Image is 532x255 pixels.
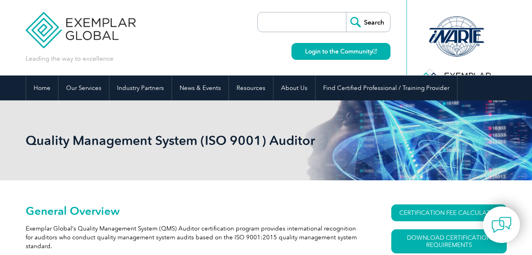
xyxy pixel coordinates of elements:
[346,12,390,32] input: Search
[172,75,229,100] a: News & Events
[229,75,273,100] a: Resources
[26,54,113,63] p: Leading the way to excellence
[492,215,512,235] img: contact-chat.png
[372,49,377,53] img: open_square.png
[391,229,507,253] a: Download Certification Requirements
[26,204,362,217] h2: General Overview
[273,75,315,100] a: About Us
[109,75,172,100] a: Industry Partners
[316,75,457,100] a: Find Certified Professional / Training Provider
[26,133,334,148] h1: Quality Management System (ISO 9001) Auditor
[26,224,362,251] p: Exemplar Global’s Quality Management System (QMS) Auditor certification program provides internat...
[291,43,390,60] a: Login to the Community
[26,75,58,100] a: Home
[391,204,507,221] a: CERTIFICATION FEE CALCULATOR
[59,75,109,100] a: Our Services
